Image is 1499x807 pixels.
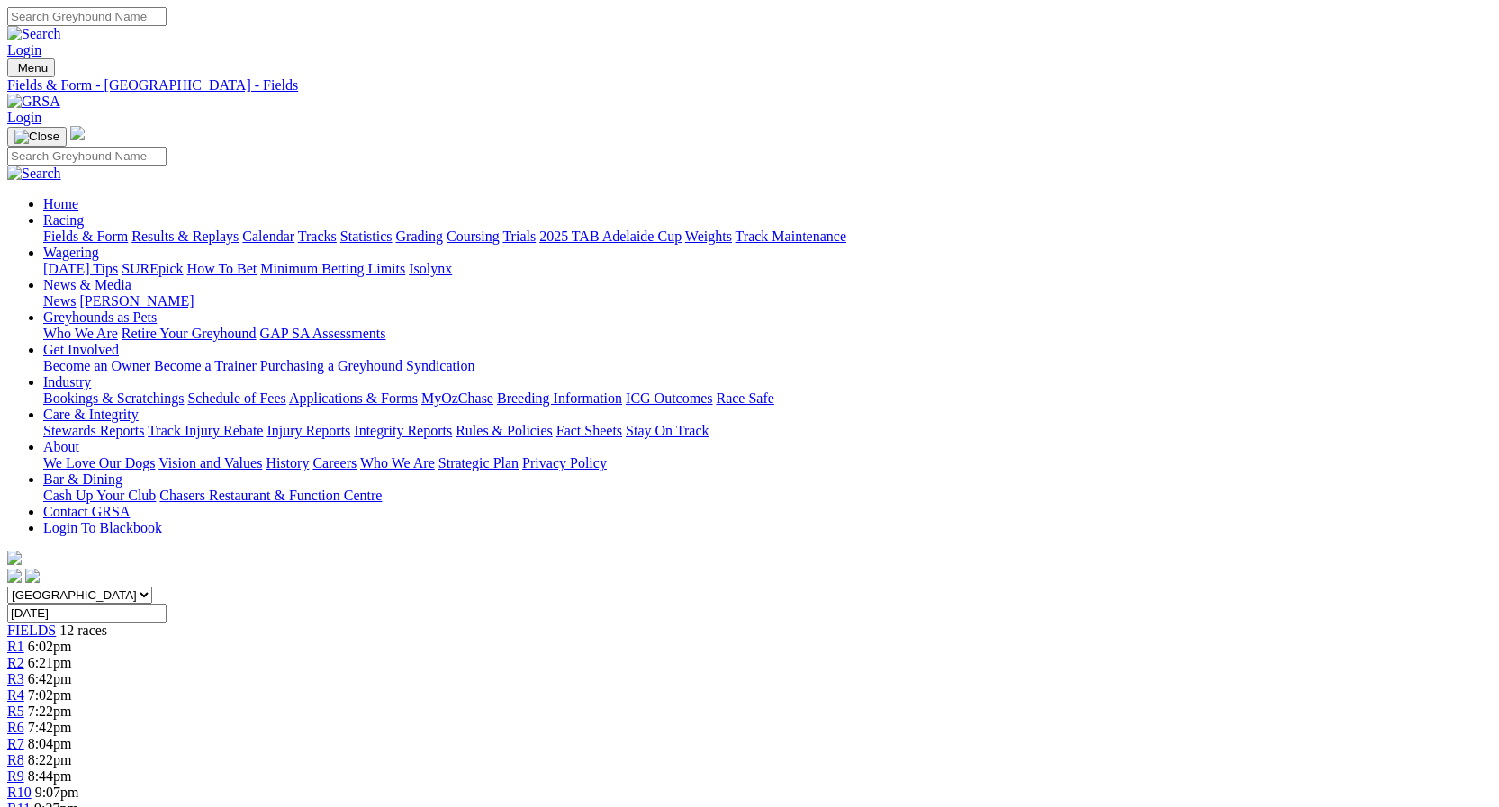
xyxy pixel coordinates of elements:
[43,471,122,487] a: Bar & Dining
[438,455,519,471] a: Strategic Plan
[7,785,32,800] a: R10
[260,326,386,341] a: GAP SA Assessments
[456,423,553,438] a: Rules & Policies
[7,77,1492,94] a: Fields & Form - [GEOGRAPHIC_DATA] - Fields
[242,229,294,244] a: Calendar
[43,423,1492,439] div: Care & Integrity
[421,390,493,406] a: MyOzChase
[43,277,131,292] a: News & Media
[43,342,119,357] a: Get Involved
[406,358,474,373] a: Syndication
[28,639,72,654] span: 6:02pm
[43,520,162,535] a: Login To Blackbook
[360,455,435,471] a: Who We Are
[7,687,24,703] span: R4
[7,604,167,623] input: Select date
[28,687,72,703] span: 7:02pm
[25,569,40,583] img: twitter.svg
[7,704,24,719] a: R5
[716,390,773,406] a: Race Safe
[43,309,157,325] a: Greyhounds as Pets
[43,407,139,422] a: Care & Integrity
[7,166,61,182] img: Search
[7,736,24,751] a: R7
[7,752,24,767] a: R8
[43,261,118,276] a: [DATE] Tips
[260,358,402,373] a: Purchasing a Greyhound
[522,455,607,471] a: Privacy Policy
[43,229,128,244] a: Fields & Form
[7,127,67,147] button: Toggle navigation
[7,655,24,670] a: R2
[396,229,443,244] a: Grading
[7,551,22,565] img: logo-grsa-white.png
[43,455,1492,471] div: About
[28,720,72,735] span: 7:42pm
[43,245,99,260] a: Wagering
[7,147,167,166] input: Search
[28,752,72,767] span: 8:22pm
[7,94,60,110] img: GRSA
[187,261,257,276] a: How To Bet
[43,293,1492,309] div: News & Media
[28,704,72,719] span: 7:22pm
[43,358,1492,374] div: Get Involved
[43,358,150,373] a: Become an Owner
[497,390,622,406] a: Breeding Information
[70,126,85,140] img: logo-grsa-white.png
[59,623,107,638] span: 12 races
[7,58,55,77] button: Toggle navigation
[14,130,59,144] img: Close
[43,488,156,503] a: Cash Up Your Club
[43,390,1492,407] div: Industry
[35,785,79,800] span: 9:07pm
[409,261,452,276] a: Isolynx
[626,423,709,438] a: Stay On Track
[159,488,382,503] a: Chasers Restaurant & Function Centre
[43,488,1492,504] div: Bar & Dining
[148,423,263,438] a: Track Injury Rebate
[354,423,452,438] a: Integrity Reports
[158,455,262,471] a: Vision and Values
[7,7,167,26] input: Search
[43,455,155,471] a: We Love Our Dogs
[7,569,22,583] img: facebook.svg
[556,423,622,438] a: Fact Sheets
[43,326,118,341] a: Who We Are
[43,326,1492,342] div: Greyhounds as Pets
[28,671,72,686] span: 6:42pm
[340,229,393,244] a: Statistics
[7,768,24,784] a: R9
[7,671,24,686] span: R3
[685,229,732,244] a: Weights
[7,639,24,654] a: R1
[626,390,712,406] a: ICG Outcomes
[154,358,257,373] a: Become a Trainer
[28,655,72,670] span: 6:21pm
[43,504,130,519] a: Contact GRSA
[7,110,41,125] a: Login
[266,455,309,471] a: History
[7,623,56,638] a: FIELDS
[122,261,183,276] a: SUREpick
[43,374,91,390] a: Industry
[43,261,1492,277] div: Wagering
[7,26,61,42] img: Search
[43,423,144,438] a: Stewards Reports
[312,455,357,471] a: Careers
[502,229,536,244] a: Trials
[298,229,337,244] a: Tracks
[43,229,1492,245] div: Racing
[43,212,84,228] a: Racing
[43,293,76,309] a: News
[447,229,500,244] a: Coursing
[79,293,194,309] a: [PERSON_NAME]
